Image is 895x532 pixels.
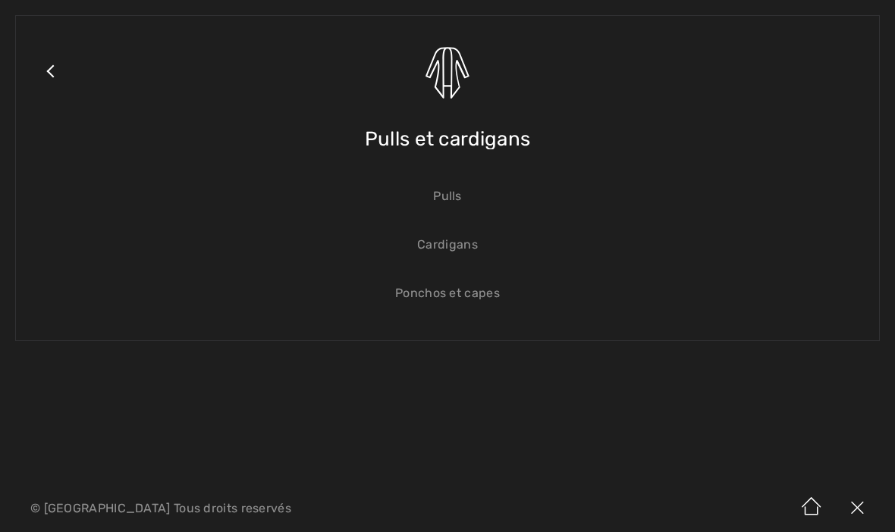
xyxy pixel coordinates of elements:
span: Aide [35,11,65,24]
a: Pulls [31,180,864,213]
a: Ponchos et capes [31,277,864,310]
img: Accueil [789,485,834,532]
img: X [834,485,880,532]
a: Cardigans [31,228,864,261]
p: © [GEOGRAPHIC_DATA] Tous droits reservés [30,503,526,514]
span: Pulls et cardigans [365,112,530,166]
